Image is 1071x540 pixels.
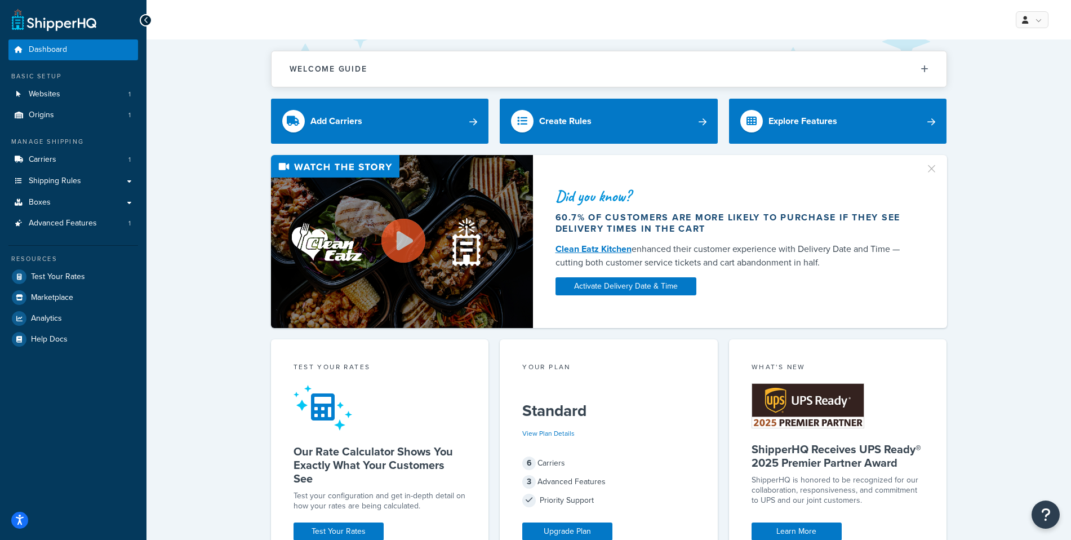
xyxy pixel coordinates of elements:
p: ShipperHQ is honored to be recognized for our collaboration, responsiveness, and commitment to UP... [752,475,925,506]
img: Video thumbnail [271,155,533,328]
div: Did you know? [556,188,912,204]
a: Help Docs [8,329,138,349]
span: Marketplace [31,293,73,303]
li: Websites [8,84,138,105]
h5: Standard [522,402,695,420]
span: Help Docs [31,335,68,344]
div: Advanced Features [522,474,695,490]
a: Dashboard [8,39,138,60]
a: View Plan Details [522,428,575,439]
div: Carriers [522,455,695,471]
span: Test Your Rates [31,272,85,282]
a: Clean Eatz Kitchen [556,242,632,255]
span: Origins [29,110,54,120]
div: Explore Features [768,113,837,129]
a: Boxes [8,192,138,213]
span: Boxes [29,198,51,207]
a: Activate Delivery Date & Time [556,277,696,295]
a: Websites1 [8,84,138,105]
div: Manage Shipping [8,137,138,147]
li: Origins [8,105,138,126]
span: Websites [29,90,60,99]
a: Create Rules [500,99,718,144]
span: Analytics [31,314,62,324]
a: Explore Features [729,99,947,144]
span: 1 [128,155,131,165]
a: Analytics [8,308,138,329]
div: 60.7% of customers are more likely to purchase if they see delivery times in the cart [556,212,912,234]
li: Advanced Features [8,213,138,234]
button: Open Resource Center [1032,501,1060,529]
a: Add Carriers [271,99,489,144]
div: What's New [752,362,925,375]
span: Shipping Rules [29,176,81,186]
div: Test your configuration and get in-depth detail on how your rates are being calculated. [294,491,466,511]
span: 6 [522,457,536,470]
div: enhanced their customer experience with Delivery Date and Time — cutting both customer service ti... [556,242,912,269]
div: Add Carriers [310,113,362,129]
span: Advanced Features [29,219,97,228]
h5: ShipperHQ Receives UPS Ready® 2025 Premier Partner Award [752,442,925,470]
div: Create Rules [539,113,592,129]
div: Your Plan [522,362,695,375]
h5: Our Rate Calculator Shows You Exactly What Your Customers See [294,445,466,485]
a: Shipping Rules [8,171,138,192]
div: Priority Support [522,493,695,508]
a: Test Your Rates [8,267,138,287]
span: Carriers [29,155,56,165]
span: 1 [128,110,131,120]
a: Marketplace [8,287,138,308]
span: Dashboard [29,45,67,55]
a: Origins1 [8,105,138,126]
a: Carriers1 [8,149,138,170]
div: Test your rates [294,362,466,375]
h2: Welcome Guide [290,65,367,73]
a: Advanced Features1 [8,213,138,234]
button: Welcome Guide [272,51,946,87]
span: 3 [522,475,536,489]
span: 1 [128,90,131,99]
li: Carriers [8,149,138,170]
span: 1 [128,219,131,228]
div: Basic Setup [8,72,138,81]
div: Resources [8,254,138,264]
